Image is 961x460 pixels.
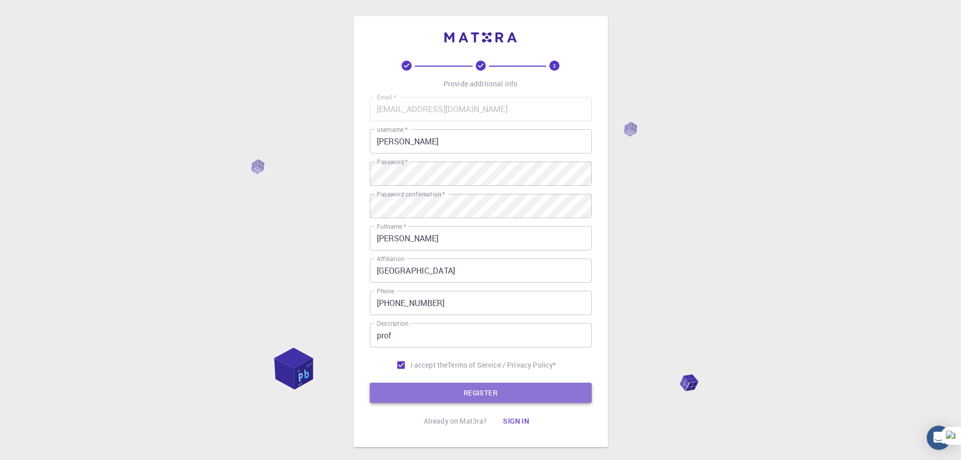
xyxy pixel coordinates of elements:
[377,158,408,166] label: Password
[377,190,445,198] label: Password confirmation
[447,360,556,370] p: Terms of Service / Privacy Policy *
[377,222,406,231] label: Fullname
[377,125,408,134] label: username
[495,411,537,431] button: Sign in
[377,319,409,328] label: Description
[927,426,951,450] div: Open Intercom Messenger
[377,287,394,295] label: Phone
[411,360,448,370] span: I accept the
[377,93,396,101] label: Email
[443,79,518,89] p: Provide additional info
[370,383,592,403] button: REGISTER
[377,254,404,263] label: Affiliation
[553,62,556,69] text: 3
[447,360,556,370] a: Terms of Service / Privacy Policy*
[424,416,487,426] p: Already on Mat3ra?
